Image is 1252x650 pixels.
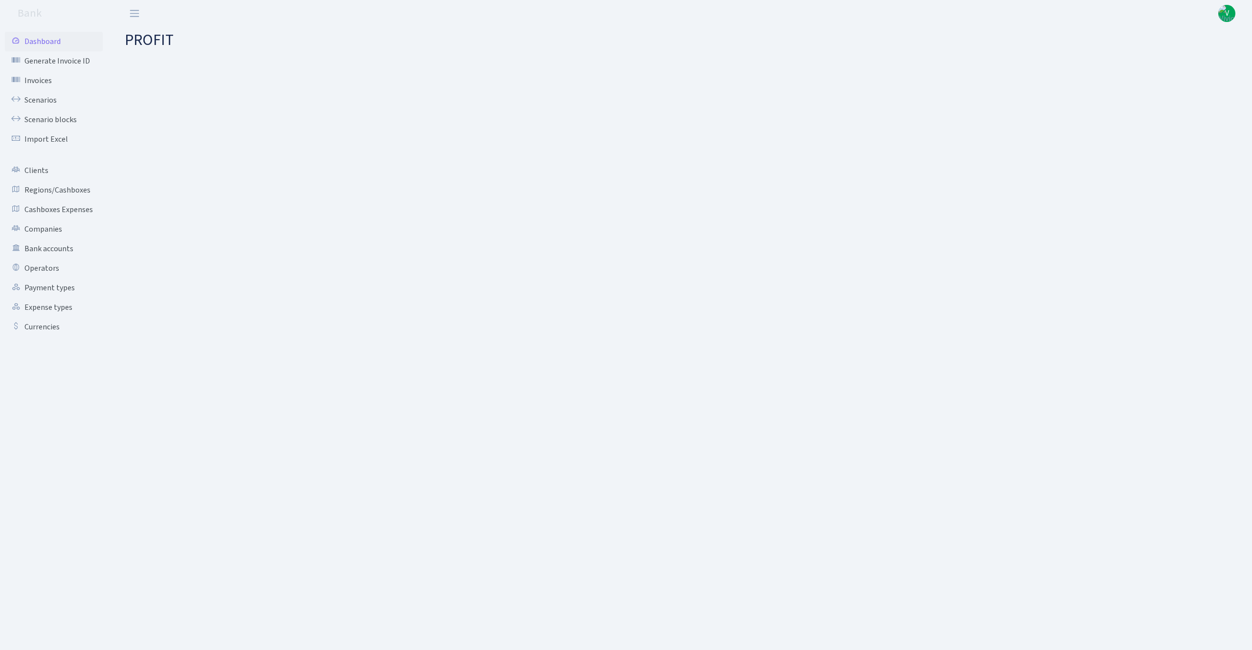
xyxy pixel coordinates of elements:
[5,130,103,149] a: Import Excel
[5,90,103,110] a: Scenarios
[5,278,103,298] a: Payment types
[5,239,103,259] a: Bank accounts
[5,110,103,130] a: Scenario blocks
[5,32,103,51] a: Dashboard
[1218,5,1235,22] a: V
[5,200,103,219] a: Cashboxes Expenses
[1218,5,1235,22] img: Vivio
[5,180,103,200] a: Regions/Cashboxes
[122,5,147,22] button: Toggle navigation
[5,317,103,337] a: Currencies
[5,71,103,90] a: Invoices
[5,219,103,239] a: Companies
[125,29,174,51] span: PROFIT
[5,51,103,71] a: Generate Invoice ID
[5,161,103,180] a: Clients
[5,298,103,317] a: Expense types
[5,259,103,278] a: Operators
